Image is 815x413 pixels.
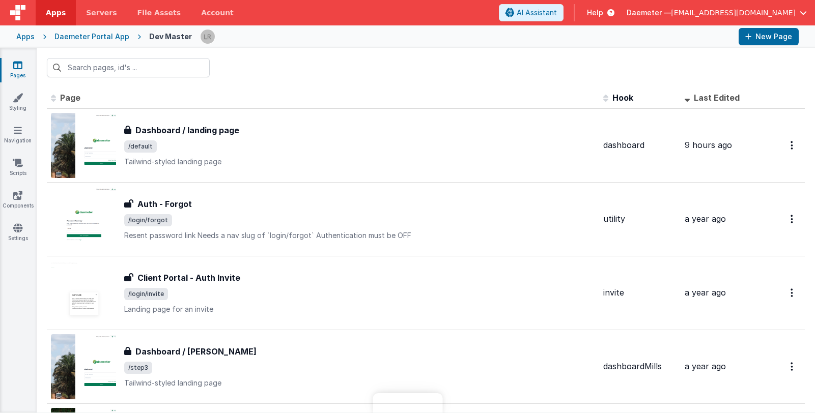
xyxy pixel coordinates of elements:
[124,214,172,226] span: /login/forgot
[137,198,192,210] h3: Auth - Forgot
[124,378,595,388] p: Tailwind-styled landing page
[784,282,801,303] button: Options
[603,139,677,151] div: dashboard
[201,29,215,44] img: 0cc89ea87d3ef7af341bf65f2365a7ce
[124,362,152,374] span: /step3
[784,209,801,229] button: Options
[603,287,677,299] div: invite
[124,140,157,153] span: /default
[124,288,168,300] span: /login/invite
[137,272,240,284] h3: Client Portal - Auth Invite
[124,304,595,314] p: Landing page for an invite
[587,8,603,18] span: Help
[124,230,595,241] p: Resent password link Needs a nav slug of `login/forgot` Authentication must be OFF
[135,345,257,358] h3: Dashboard / [PERSON_NAME]
[784,356,801,377] button: Options
[135,124,239,136] h3: Dashboard / landing page
[685,287,726,298] span: a year ago
[694,93,740,103] span: Last Edited
[16,32,35,42] div: Apps
[137,8,181,18] span: File Assets
[685,140,732,150] span: 9 hours ago
[784,135,801,156] button: Options
[627,8,671,18] span: Daemeter —
[612,93,633,103] span: Hook
[627,8,807,18] button: Daemeter — [EMAIL_ADDRESS][DOMAIN_NAME]
[685,361,726,371] span: a year ago
[603,361,677,372] div: dashboardMills
[499,4,564,21] button: AI Assistant
[54,32,129,42] div: Daemeter Portal App
[124,157,595,167] p: Tailwind-styled landing page
[517,8,557,18] span: AI Assistant
[47,58,210,77] input: Search pages, id's ...
[46,8,66,18] span: Apps
[60,93,80,103] span: Page
[671,8,796,18] span: [EMAIL_ADDRESS][DOMAIN_NAME]
[739,28,799,45] button: New Page
[685,214,726,224] span: a year ago
[603,213,677,225] div: utility
[86,8,117,18] span: Servers
[149,32,192,42] div: Dev Master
